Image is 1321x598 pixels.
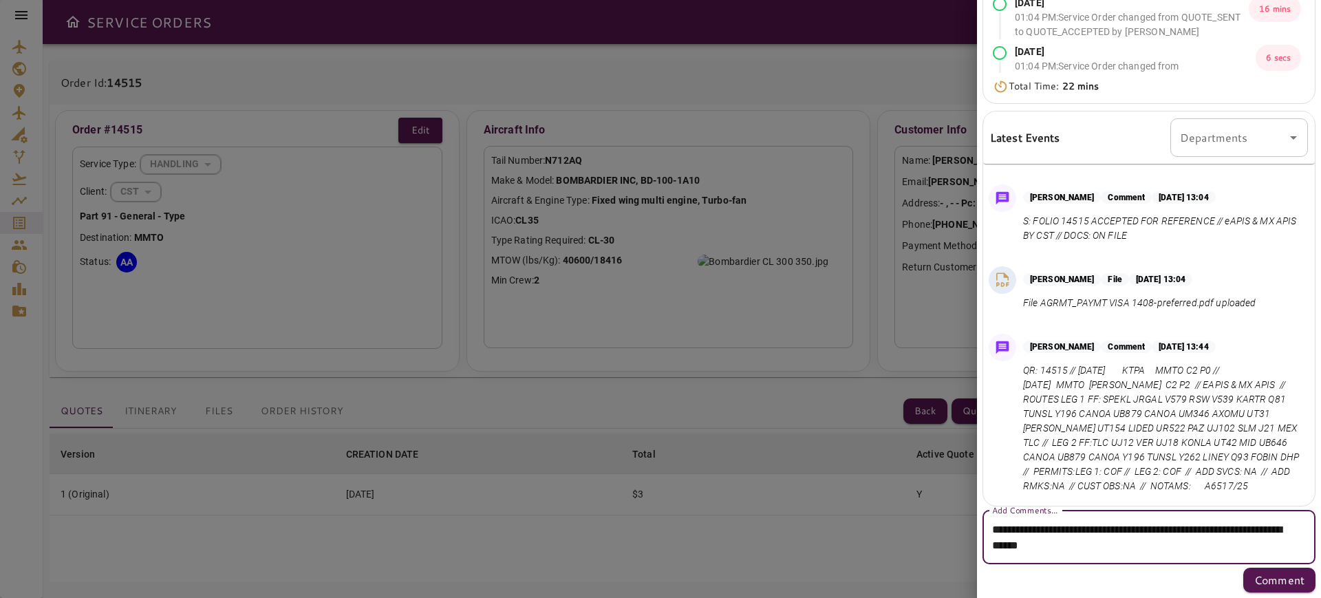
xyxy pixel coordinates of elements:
[1101,191,1152,204] p: Comment
[992,504,1057,515] label: Add Comments...
[993,80,1009,94] img: Timer Icon
[1256,45,1301,71] p: 6 secs
[993,189,1012,208] img: Message Icon
[990,129,1060,147] h6: Latest Events
[1152,341,1215,353] p: [DATE] 13:44
[1101,341,1152,353] p: Comment
[1023,341,1101,353] p: [PERSON_NAME]
[1023,214,1302,243] p: S: FOLIO 14515 ACCEPTED FOR REFERENCE // eAPIS & MX APIS BY CST // DOCS: ON FILE
[1243,568,1315,592] button: Comment
[1023,296,1256,310] p: File AGRMT_PAYMT VISA 1408-preferred.pdf uploaded
[1023,363,1302,493] p: QR: 14515 // [DATE] KTPA MMTO C2 P0 // [DATE] MMTO [PERSON_NAME] C2 P2 // EAPIS & MX APIS // ROUT...
[1009,79,1099,94] p: Total Time:
[1015,59,1256,103] p: 01:04 PM : Service Order changed from QUOTE_ACCEPTED to AWAITING_ASSIGNMENT by [PERSON_NAME]
[1101,273,1128,286] p: File
[1062,79,1099,93] b: 22 mins
[1023,191,1101,204] p: [PERSON_NAME]
[1284,128,1303,147] button: Open
[992,270,1013,290] img: PDF File
[1015,10,1249,39] p: 01:04 PM : Service Order changed from QUOTE_SENT to QUOTE_ACCEPTED by [PERSON_NAME]
[1129,273,1192,286] p: [DATE] 13:04
[1152,191,1215,204] p: [DATE] 13:04
[1023,273,1101,286] p: [PERSON_NAME]
[1015,45,1256,59] p: [DATE]
[1254,572,1304,588] p: Comment
[993,338,1012,357] img: Message Icon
